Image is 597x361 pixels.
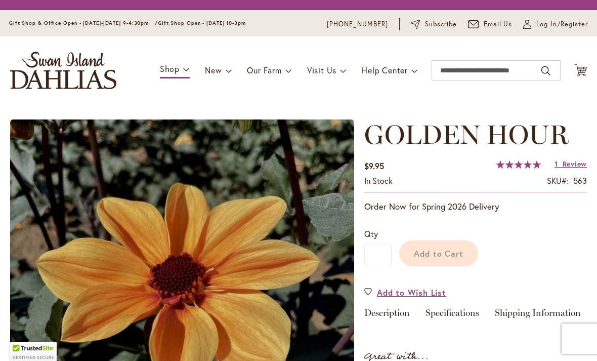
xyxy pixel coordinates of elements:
strong: SKU [547,175,569,186]
a: Shipping Information [495,308,581,323]
span: Gift Shop Open - [DATE] 10-3pm [158,20,246,26]
a: 1 Review [555,159,587,169]
a: Email Us [468,19,513,29]
span: Log In/Register [536,19,588,29]
span: New [205,65,222,75]
span: $9.95 [364,161,384,171]
span: In stock [364,175,393,186]
span: Gift Shop & Office Open - [DATE]-[DATE] 9-4:30pm / [9,20,158,26]
span: Review [563,159,587,169]
span: 1 [555,159,558,169]
a: Description [364,308,410,323]
span: Email Us [484,19,513,29]
span: Visit Us [307,65,336,75]
a: Log In/Register [523,19,588,29]
span: Help Center [362,65,408,75]
a: Subscribe [411,19,457,29]
div: 563 [573,175,587,187]
button: Search [541,63,550,79]
a: Add to Wish List [364,287,446,298]
iframe: Launch Accessibility Center [8,325,36,353]
div: Detailed Product Info [364,308,587,323]
span: GOLDEN HOUR [364,118,569,150]
span: Add to Wish List [377,287,446,298]
a: [PHONE_NUMBER] [327,19,388,29]
div: Availability [364,175,393,187]
p: Order Now for Spring 2026 Delivery [364,200,587,213]
a: Specifications [425,308,479,323]
div: 100% [496,161,541,169]
span: Qty [364,228,378,239]
span: Our Farm [247,65,281,75]
span: Subscribe [425,19,457,29]
span: Shop [160,63,180,74]
a: store logo [10,52,116,89]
